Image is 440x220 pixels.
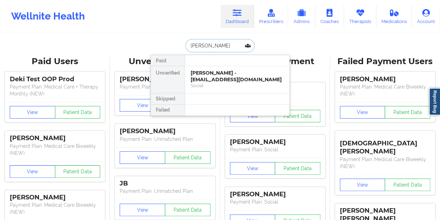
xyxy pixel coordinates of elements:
button: View [120,204,165,216]
div: Failed Payment Users [335,56,435,67]
p: Payment Plan : Unmatched Plan [120,83,210,90]
div: [PERSON_NAME] - [EMAIL_ADDRESS][DOMAIN_NAME] [191,70,284,83]
div: Social [191,83,284,89]
div: JB [120,180,210,188]
button: Patient Data [55,106,101,119]
button: Patient Data [275,162,320,175]
button: Patient Data [385,106,430,119]
p: Payment Plan : Medical Care Biweekly (NEW) [10,143,100,157]
button: View [120,99,165,112]
div: [PERSON_NAME] [10,194,100,202]
a: Coaches [315,5,344,28]
div: Paid [151,55,185,66]
button: Patient Data [55,165,101,178]
button: View [120,151,165,164]
div: Skipped [151,93,185,105]
a: Admins [288,5,315,28]
button: Patient Data [165,151,210,164]
a: Report Bug [429,88,440,115]
a: Medications [376,5,412,28]
div: [PERSON_NAME] [230,138,320,146]
p: Payment Plan : Unmatched Plan [120,136,210,143]
div: [DEMOGRAPHIC_DATA][PERSON_NAME] [340,134,430,155]
div: [PERSON_NAME] [10,134,100,142]
div: [PERSON_NAME] [120,75,210,83]
button: Patient Data [385,179,430,191]
p: Payment Plan : Social [230,198,320,205]
button: Patient Data [165,204,210,216]
button: View [340,179,385,191]
div: Paid Users [5,56,105,67]
a: Account [412,5,440,28]
div: [PERSON_NAME] [340,75,430,83]
button: View [230,162,275,175]
p: Payment Plan : Unmatched Plan [120,188,210,195]
button: Patient Data [275,110,320,122]
a: Therapists [344,5,376,28]
div: Deki Test OOP Prod [10,75,100,83]
button: View [230,110,275,122]
a: Dashboard [221,5,254,28]
p: Payment Plan : Medical Care Biweekly (NEW) [10,202,100,215]
div: Unverified [151,66,185,93]
div: [PERSON_NAME] [230,190,320,198]
button: View [340,106,385,119]
button: View [10,106,55,119]
p: Payment Plan : Social [230,146,320,153]
div: Failed [151,105,185,116]
p: Payment Plan : Medical Care Biweekly (NEW) [340,156,430,170]
div: [PERSON_NAME] [120,127,210,135]
p: Payment Plan : Medical Care + Therapy Monthly (NEW) [10,83,100,97]
a: Prescribers [254,5,288,28]
button: View [10,165,55,178]
p: Payment Plan : Medical Care Biweekly (NEW) [340,83,430,97]
div: Unverified Users [115,56,215,67]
